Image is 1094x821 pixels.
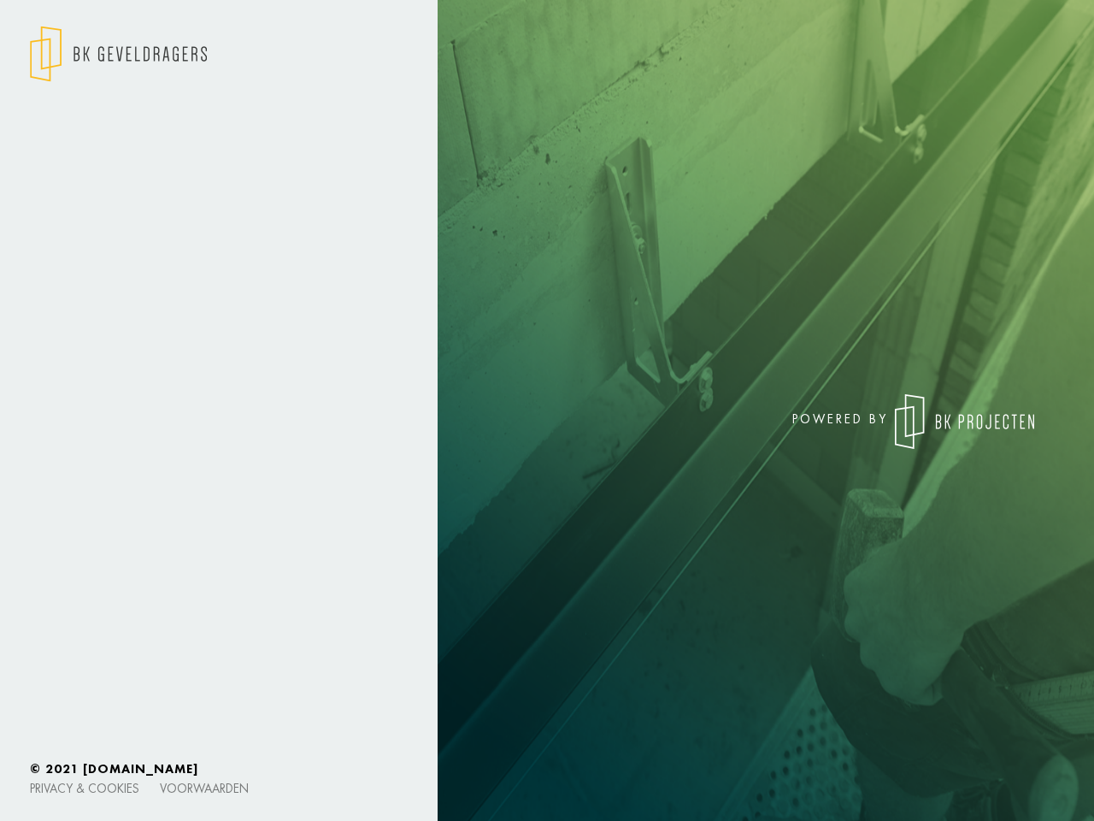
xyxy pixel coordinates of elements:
a: Privacy & cookies [30,780,139,796]
img: logo [895,394,1034,449]
h6: © 2021 [DOMAIN_NAME] [30,761,1064,777]
div: powered by [560,394,1034,449]
a: Voorwaarden [160,780,249,796]
img: logo [30,26,207,82]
